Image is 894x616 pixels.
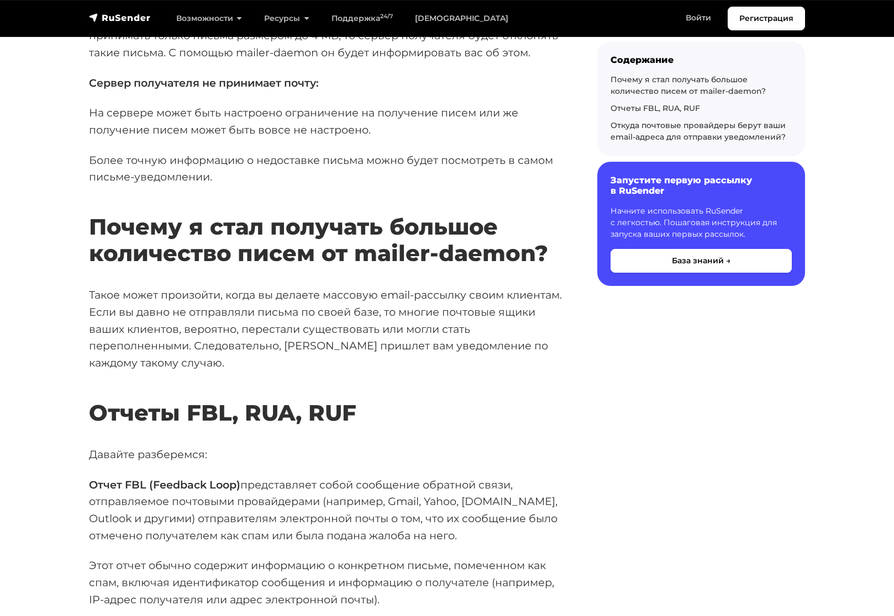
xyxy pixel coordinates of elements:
strong: Отчет FBL (Feedback Loop) [89,478,240,491]
strong: Сервер получателя не принимает почту: [89,76,319,89]
a: Регистрация [728,7,805,30]
p: На сервере может быть настроено ограничение на получение писем или же получение писем может быть ... [89,104,562,138]
div: Содержание [611,55,792,65]
p: Такое может произойти, когда вы делаете массовую email-рассылку своим клиентам. Если вы давно не ... [89,286,562,371]
h6: Запустите первую рассылку в RuSender [611,175,792,196]
a: Возможности [165,7,253,30]
h2: Почему я стал получать большое количество писем от mailer-daemon? [89,181,562,267]
a: Отчеты FBL, RUA, RUF [611,103,700,113]
a: Поддержка24/7 [320,7,404,30]
sup: 24/7 [380,13,393,20]
button: База знаний → [611,249,792,273]
a: Запустите первую рассылку в RuSender Начните использовать RuSender с легкостью. Пошаговая инструк... [597,162,805,285]
p: представляет собой сообщение обратной связи, отправляемое почтовыми провайдерами (например, Gmail... [89,476,562,544]
a: Почему я стал получать большое количество писем от mailer-daemon? [611,75,766,96]
a: Ресурсы [253,7,320,30]
h2: Отчеты FBL, RUA, RUF [89,367,562,426]
a: Войти [675,7,722,29]
p: Начните использовать RuSender с легкостью. Пошаговая инструкция для запуска ваших первых рассылок. [611,205,792,240]
p: Этот отчет обычно содержит информацию о конкретном письме, помеченном как спам, включая идентифик... [89,557,562,608]
p: Давайте разберемся: [89,446,562,463]
a: [DEMOGRAPHIC_DATA] [404,7,519,30]
p: Более точную информацию о недоставке письма можно будет посмотреть в самом письме-уведомлении. [89,152,562,185]
img: RuSender [89,12,151,23]
a: Откуда почтовые провайдеры берут ваши email-адреса для отправки уведомлений? [611,120,786,142]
